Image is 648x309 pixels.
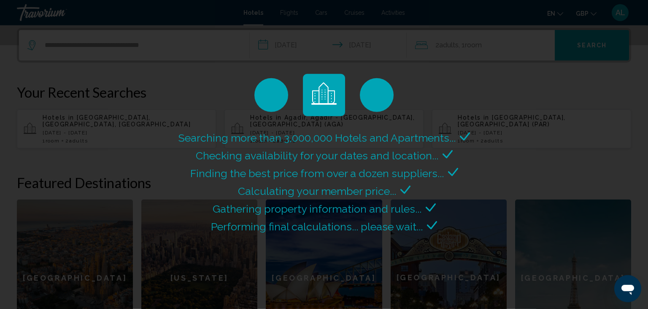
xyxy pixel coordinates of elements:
span: Performing final calculations... please wait... [211,220,423,233]
span: Checking availability for your dates and location... [196,149,438,162]
span: Finding the best price from over a dozen suppliers... [190,167,444,180]
span: Calculating your member price... [238,185,396,197]
span: Searching more than 3,000,000 Hotels and Apartments... [178,131,456,144]
iframe: Button to launch messaging window [614,275,641,302]
span: Gathering property information and rules... [213,202,421,215]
